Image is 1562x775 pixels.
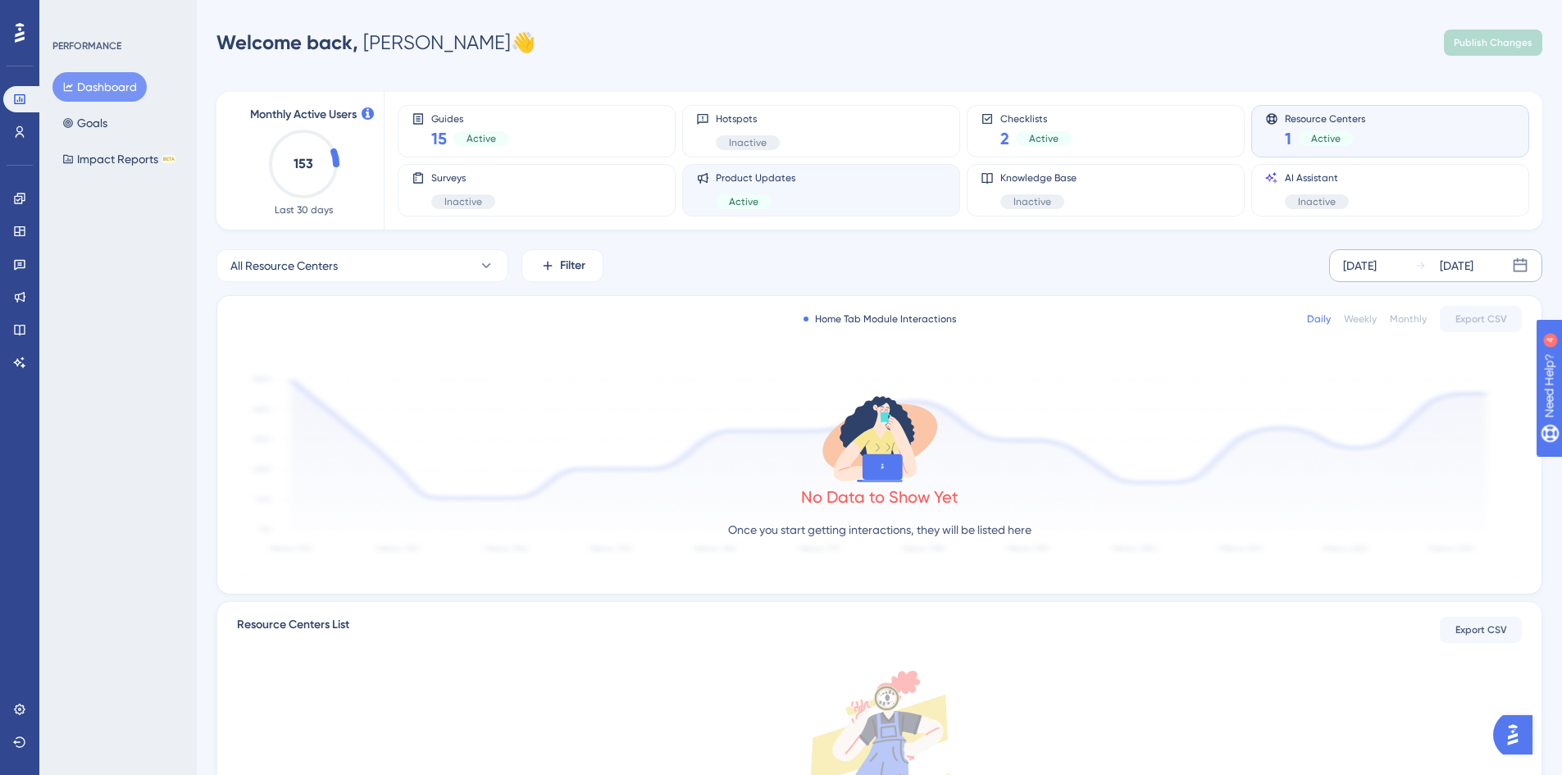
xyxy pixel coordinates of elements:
button: Filter [521,249,603,282]
div: Daily [1307,312,1331,326]
div: [PERSON_NAME] 👋 [216,30,535,56]
span: Inactive [444,195,482,208]
span: Knowledge Base [1000,171,1077,185]
span: Hotspots [716,112,780,125]
p: Once you start getting interactions, they will be listed here [728,520,1031,540]
span: Guides [431,112,509,124]
button: All Resource Centers [216,249,508,282]
span: Active [729,195,758,208]
span: Surveys [431,171,495,185]
div: Monthly [1390,312,1427,326]
span: Active [1311,132,1341,145]
div: Weekly [1344,312,1377,326]
span: Inactive [1013,195,1051,208]
span: AI Assistant [1285,171,1349,185]
span: Inactive [729,136,767,149]
span: Inactive [1298,195,1336,208]
span: Export CSV [1455,312,1507,326]
span: Need Help? [39,4,102,24]
button: Publish Changes [1444,30,1542,56]
span: 1 [1285,127,1291,150]
span: Welcome back, [216,30,358,54]
span: Filter [560,256,585,276]
div: PERFORMANCE [52,39,121,52]
span: 15 [431,127,447,150]
div: [DATE] [1343,256,1377,276]
div: BETA [162,155,176,163]
button: Impact ReportsBETA [52,144,186,174]
div: 4 [114,8,119,21]
span: Export CSV [1455,623,1507,636]
span: Checklists [1000,112,1072,124]
span: Resource Centers List [237,615,349,645]
span: Product Updates [716,171,795,185]
button: Export CSV [1440,306,1522,332]
span: Active [467,132,496,145]
span: Last 30 days [275,203,333,217]
button: Export CSV [1440,617,1522,643]
span: All Resource Centers [230,256,338,276]
button: Dashboard [52,72,147,102]
div: No Data to Show Yet [801,486,959,508]
span: Monthly Active Users [250,105,357,125]
span: 2 [1000,127,1009,150]
iframe: UserGuiding AI Assistant Launcher [1493,710,1542,759]
span: Active [1029,132,1059,145]
text: 153 [294,156,313,171]
button: Goals [52,108,117,138]
span: Resource Centers [1285,112,1365,124]
span: Publish Changes [1454,36,1532,49]
div: [DATE] [1440,256,1473,276]
div: Home Tab Module Interactions [804,312,956,326]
